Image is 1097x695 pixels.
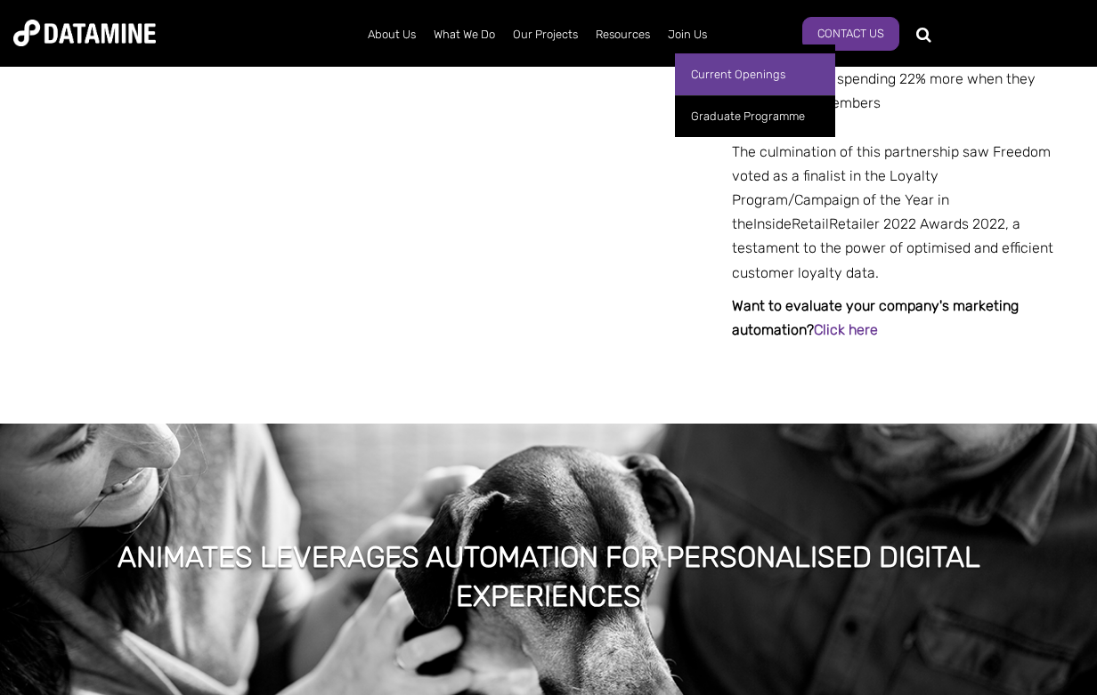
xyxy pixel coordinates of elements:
strong: Want to evaluate your company's marketing automation? [732,297,1019,338]
a: Click here [814,321,878,338]
h1: Animates leverages automation for personalised digital experiences [27,537,1070,617]
a: Resources [587,12,659,58]
a: Our Projects [504,12,587,58]
span: Retailer 2022 Awards 2022, a testament to the power of optimised and efficient customer loyalty d... [732,215,1053,280]
span: InsideRetail [753,215,829,232]
a: Current Openings [675,53,835,95]
img: Datamine [13,20,156,46]
span: Customers spending 22% more when they become members [763,70,1036,111]
a: About Us [359,12,425,58]
a: What We Do [425,12,504,58]
a: Contact Us [802,17,899,51]
a: Graduate Programme [675,95,835,137]
span: The culmination of this partnership saw Freedom voted as a finalist in the Loyalty Program/Campai... [732,143,1051,233]
a: Join Us [659,12,716,58]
